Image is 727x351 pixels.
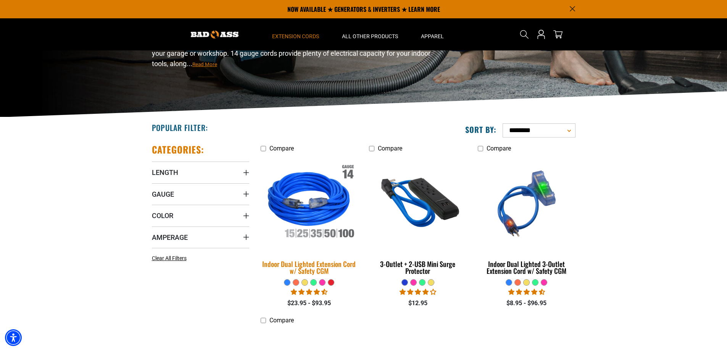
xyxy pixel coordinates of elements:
[152,254,190,262] a: Clear All Filters
[261,260,358,274] div: Indoor Dual Lighted Extension Cord w/ Safety CGM
[478,156,575,279] a: blue Indoor Dual Lighted 3-Outlet Extension Cord w/ Safety CGM
[291,288,327,296] span: 4.40 stars
[261,156,358,279] a: Indoor Dual Lighted Extension Cord w/ Safety CGM Indoor Dual Lighted Extension Cord w/ Safety CGM
[256,155,363,252] img: Indoor Dual Lighted Extension Cord w/ Safety CGM
[478,260,575,274] div: Indoor Dual Lighted 3-Outlet Extension Cord w/ Safety CGM
[192,61,217,67] span: Read More
[269,145,294,152] span: Compare
[152,183,249,205] summary: Gauge
[152,211,173,220] span: Color
[152,190,174,199] span: Gauge
[370,160,466,247] img: blue
[487,145,511,152] span: Compare
[152,233,188,242] span: Amperage
[369,156,466,279] a: blue 3-Outlet + 2-USB Mini Surge Protector
[152,255,187,261] span: Clear All Filters
[261,18,330,50] summary: Extension Cords
[421,33,444,40] span: Apparel
[152,168,178,177] span: Length
[378,145,402,152] span: Compare
[269,317,294,324] span: Compare
[400,288,436,296] span: 4.22 stars
[479,160,575,247] img: blue
[342,33,398,40] span: All Other Products
[152,123,208,133] h2: Popular Filter:
[369,299,466,308] div: $12.95
[478,299,575,308] div: $8.95 - $96.95
[272,33,319,40] span: Extension Cords
[152,226,249,248] summary: Amperage
[191,31,239,39] img: Bad Ass Extension Cords
[508,288,545,296] span: 4.33 stars
[518,28,530,40] summary: Search
[152,144,205,155] h2: Categories:
[465,125,496,134] label: Sort by:
[535,18,547,50] a: Open this option
[152,162,249,183] summary: Length
[152,205,249,226] summary: Color
[369,260,466,274] div: 3-Outlet + 2-USB Mini Surge Protector
[152,39,430,68] span: Indoor extension cords give you the flexibility to complete a wide range of jobs at home, or in y...
[552,30,564,39] a: cart
[409,18,455,50] summary: Apparel
[330,18,409,50] summary: All Other Products
[5,329,22,346] div: Accessibility Menu
[261,299,358,308] div: $23.95 - $93.95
